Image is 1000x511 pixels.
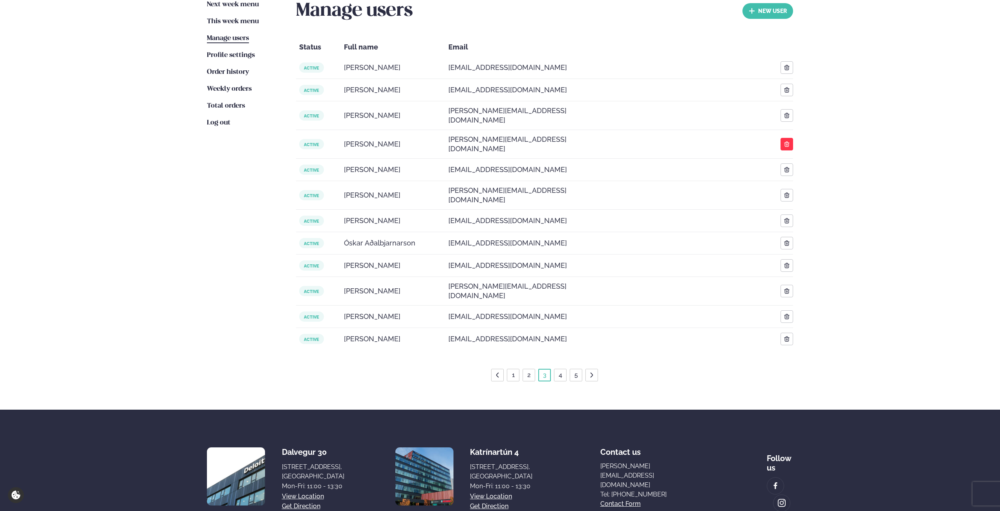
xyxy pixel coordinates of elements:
[448,186,581,205] span: [PERSON_NAME][EMAIL_ADDRESS][DOMAIN_NAME]
[344,63,400,72] span: [PERSON_NAME]
[207,103,245,109] span: Total orders
[207,1,259,8] span: Next week menu
[448,63,567,72] span: [EMAIL_ADDRESS][DOMAIN_NAME]
[470,502,508,511] a: Get direction
[777,498,786,507] img: image alt
[207,69,249,75] span: Order history
[344,111,400,120] span: [PERSON_NAME]
[344,139,400,149] span: [PERSON_NAME]
[296,38,341,57] div: Status
[742,3,793,19] button: new User
[557,369,564,381] a: 4
[344,190,400,200] span: [PERSON_NAME]
[299,286,324,296] span: active
[299,260,324,271] span: active
[299,334,324,344] span: active
[767,447,793,473] div: Follow us
[207,84,252,94] a: Weekly orders
[344,216,400,225] span: [PERSON_NAME]
[448,135,581,154] span: [PERSON_NAME][EMAIL_ADDRESS][DOMAIN_NAME]
[771,482,780,491] img: image alt
[470,492,512,501] a: View location
[207,119,230,126] span: Log out
[344,165,400,174] span: [PERSON_NAME]
[395,447,453,506] img: image alt
[299,216,324,226] span: active
[299,311,324,322] span: active
[299,238,324,248] span: active
[470,482,532,491] div: Mon-Fri: 11:00 - 13:30
[282,482,344,491] div: Mon-Fri: 11:00 - 13:30
[282,502,320,511] a: Get direction
[207,52,255,59] span: Profile settings
[470,462,532,481] div: [STREET_ADDRESS], [GEOGRAPHIC_DATA]
[207,68,249,77] a: Order history
[445,38,584,57] div: Email
[448,261,567,270] span: [EMAIL_ADDRESS][DOMAIN_NAME]
[448,334,567,344] span: [EMAIL_ADDRESS][DOMAIN_NAME]
[344,85,400,95] span: [PERSON_NAME]
[207,118,230,128] a: Log out
[207,101,245,111] a: Total orders
[344,238,415,248] span: Óskar Aðalbjarnarson
[299,110,324,121] span: active
[470,447,532,457] div: Katrínartún 4
[600,499,641,509] a: Contact form
[448,106,581,125] span: [PERSON_NAME][EMAIL_ADDRESS][DOMAIN_NAME]
[541,369,548,381] a: 3
[448,238,567,248] span: [EMAIL_ADDRESS][DOMAIN_NAME]
[207,34,249,43] a: Manage users
[207,86,252,92] span: Weekly orders
[448,282,581,300] span: [PERSON_NAME][EMAIL_ADDRESS][DOMAIN_NAME]
[207,17,259,26] a: This week menu
[600,441,641,457] span: Contact us
[207,35,249,42] span: Manage users
[341,38,445,57] div: Full name
[299,165,324,175] span: active
[600,490,699,499] a: Tel: [PHONE_NUMBER]
[600,462,699,490] a: [PERSON_NAME][EMAIL_ADDRESS][DOMAIN_NAME]
[767,478,784,494] a: image alt
[207,18,259,25] span: This week menu
[344,286,400,296] span: [PERSON_NAME]
[299,139,324,149] span: active
[526,369,532,381] a: 2
[448,165,567,174] span: [EMAIL_ADDRESS][DOMAIN_NAME]
[282,492,324,501] a: View location
[207,51,255,60] a: Profile settings
[573,369,580,381] a: 5
[344,261,400,270] span: [PERSON_NAME]
[448,312,567,321] span: [EMAIL_ADDRESS][DOMAIN_NAME]
[8,487,24,503] a: Cookie settings
[344,312,400,321] span: [PERSON_NAME]
[207,447,265,506] img: image alt
[510,369,516,381] a: 1
[299,62,324,73] span: active
[344,334,400,344] span: [PERSON_NAME]
[282,447,344,457] div: Dalvegur 30
[448,216,567,225] span: [EMAIL_ADDRESS][DOMAIN_NAME]
[282,462,344,481] div: [STREET_ADDRESS], [GEOGRAPHIC_DATA]
[448,85,567,95] span: [EMAIL_ADDRESS][DOMAIN_NAME]
[299,190,324,200] span: active
[299,85,324,95] span: active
